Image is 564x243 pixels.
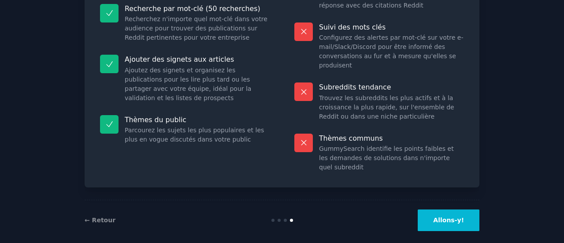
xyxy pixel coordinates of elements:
font: Ajoutez des signets et organisez les publications pour les lire plus tard ou les partager avec vo... [125,67,251,101]
font: Thèmes du public [125,116,186,124]
font: Trouvez les subreddits les plus actifs et à la croissance la plus rapide, sur l'ensemble de Reddi... [319,94,454,120]
font: Recherche par mot-clé (50 recherches) [125,4,260,13]
font: Ajouter des signets aux articles [125,55,234,64]
font: Recherchez n'importe quel mot-clé dans votre audience pour trouver des publications sur Reddit pe... [125,15,267,41]
font: Thèmes communs [319,134,383,142]
font: GummySearch identifie les points faibles et les demandes de solutions dans n'importe quel subreddit [319,145,454,171]
button: Allons-y! [418,209,479,231]
font: Suivi des mots clés [319,23,386,31]
font: Subreddits tendance [319,83,391,91]
font: Parcourez les sujets les plus populaires et les plus en vogue discutés dans votre public [125,127,264,143]
font: Allons-y! [433,217,464,224]
font: Configurez des alertes par mot-clé sur votre e-mail/Slack/Discord pour être informé des conversat... [319,34,464,69]
a: ← Retour [85,217,115,224]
